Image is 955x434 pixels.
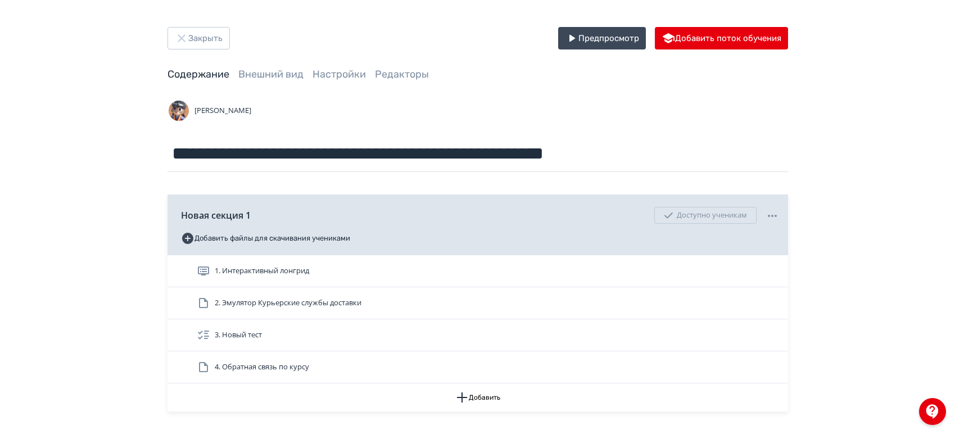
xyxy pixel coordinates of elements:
[655,27,788,49] button: Добавить поток обучения
[194,105,251,116] span: [PERSON_NAME]
[238,68,304,80] a: Внешний вид
[215,361,309,373] span: 4. Обратная связь по курсу
[215,297,361,309] span: 2. Эмулятор Курьерские службы доставки
[375,68,429,80] a: Редакторы
[168,100,190,122] img: Avatar
[168,319,788,351] div: 3. Новый тест
[168,287,788,319] div: 2. Эмулятор Курьерские службы доставки
[215,329,262,341] span: 3. Новый тест
[558,27,646,49] button: Предпросмотр
[215,265,309,277] span: 1. Интерактивный лонгрид
[168,383,788,412] button: Добавить
[168,68,229,80] a: Содержание
[168,255,788,287] div: 1. Интерактивный лонгрид
[654,207,757,224] div: Доступно ученикам
[181,229,350,247] button: Добавить файлы для скачивания учениками
[168,27,230,49] button: Закрыть
[313,68,366,80] a: Настройки
[181,209,251,222] span: Новая секция 1
[168,351,788,383] div: 4. Обратная связь по курсу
